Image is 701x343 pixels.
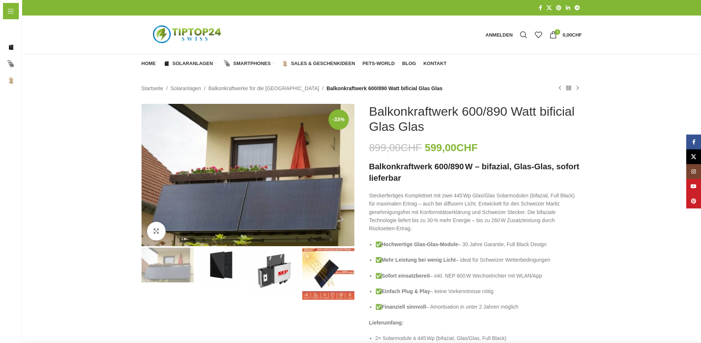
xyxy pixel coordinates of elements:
a: YouTube Social Link [686,179,701,194]
a: Balkonkraftwerke für die [GEOGRAPHIC_DATA] [208,84,319,92]
a: Pinterest Social Link [554,3,564,13]
strong: Lieferumfang: [369,320,404,326]
p: ✅ – ideal für Schweizer Wetterbedingungen [375,256,582,264]
span: Kontakt [423,61,447,67]
a: Vorheriges Produkt [555,84,564,93]
strong: Finanziell sinnvoll [382,304,426,310]
a: Facebook Social Link [686,135,701,149]
a: Facebook Social Link [537,3,544,13]
a: Anmelden [482,27,517,42]
a: Sales & Geschenkideen [282,56,355,71]
span: CHF [572,32,582,38]
span: Sales & Geschenkideen [18,74,77,87]
nav: Breadcrumb [142,84,443,92]
a: Solaranlagen [163,56,217,71]
a: Nächstes Produkt [573,84,582,93]
h1: Balkonkraftwerk 600/890 Watt bificial Glas Glas [369,104,582,134]
img: Smartphones [224,60,231,67]
img: Sales & Geschenkideen [282,60,288,67]
bdi: 599,00 [425,142,477,153]
a: Kontakt [423,56,447,71]
a: LinkedIn Social Link [564,3,572,13]
a: Instagram Social Link [686,164,701,179]
strong: Hochwertige Glas-Glas-Module [382,241,458,247]
a: Smartphones [224,56,274,71]
a: Blog [402,56,416,71]
span: CHF [456,142,478,153]
img: Balkonkraftwerk 600/890 Watt bificial Glas Glas [142,248,194,282]
bdi: 899,00 [369,142,422,153]
a: Logo der Website [142,31,234,37]
img: Balkonkraftwerk 600/890 Watt bificial Glas Glas [142,104,354,246]
span: -33% [329,109,349,130]
img: Smartphones [7,60,15,68]
a: Suche [516,27,531,42]
a: Pets-World [363,56,395,71]
p: ✅ – 30 Jahre Garantie, Full Black Design [375,240,582,248]
span: 0 [555,29,560,35]
p: Steckerfertiges Komplettset mit zwei 445 Wp Glas/Glas Solarmodulen (bifazial, Full Black) für max... [369,191,582,233]
span: CHF [401,142,422,153]
img: Balkonkraftwerk 600/890 Watt bificial Glas Glas – Bild 4 [302,248,354,300]
a: Telegram Social Link [572,3,582,13]
strong: Mehr Leistung bei wenig Licht [382,257,456,263]
span: Smartphones [233,61,270,67]
span: Pets-World [7,91,35,104]
span: Menü [18,7,31,15]
span: Solaranlagen [18,41,51,54]
strong: Balkonkraftwerk 600/890 W – bifazial, Glas-Glas, sofort lieferbar [369,162,579,183]
img: Solaranlagen [163,60,170,67]
a: Pinterest Social Link [686,194,701,208]
img: Balkonkraftwerke mit edlem Schwarz Schwarz Design [195,248,247,282]
span: Home [7,24,22,37]
span: Sales & Geschenkideen [291,61,355,67]
span: Kontakt [7,124,27,137]
span: Home [142,61,156,67]
span: Balkonkraftwerk 600/890 Watt bificial Glas Glas [327,84,443,92]
div: Meine Wunschliste [531,27,546,42]
span: Blog [7,107,19,120]
span: Solaranlagen [173,61,213,67]
img: Solaranlagen [7,44,15,51]
p: ✅ – Amortisation in unter 2 Jahren möglich [375,303,582,311]
span: Pets-World [363,61,395,67]
a: Solaranlagen [171,84,201,92]
div: Hauptnavigation [138,56,450,71]
span: Anmelden [486,33,513,37]
p: ✅ – keine Vorkenntnisse nötig [375,287,582,295]
a: Startseite [142,84,163,92]
strong: Sofort einsatzbereit [382,273,430,279]
bdi: 0,00 [562,32,582,38]
span: Blog [402,61,416,67]
a: X Social Link [544,3,554,13]
span: Smartphones [18,57,51,71]
p: ✅ – inkl. NEP 600 W Wechselrichter mit WLAN/App [375,272,582,280]
p: 2× Solarmodule à 445 Wp (bifazial, Glas/Glas, Full Black) [375,334,582,342]
a: 0 0,00CHF [546,27,585,42]
strong: Einfach Plug & Play [382,288,430,294]
img: Sales & Geschenkideen [7,77,15,84]
a: Home [142,56,156,71]
img: Nep600 Wechselrichter [249,248,301,294]
a: X Social Link [686,149,701,164]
